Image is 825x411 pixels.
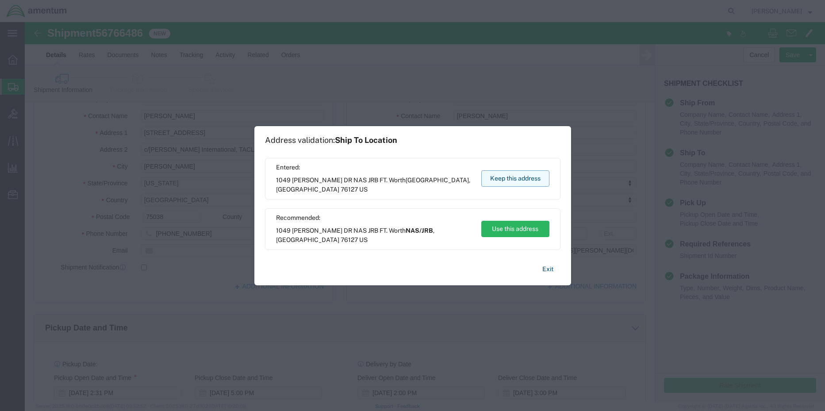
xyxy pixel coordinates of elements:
[276,236,339,243] span: [GEOGRAPHIC_DATA]
[276,176,473,194] span: 1049 [PERSON_NAME] DR NAS JRB FT. Worth ,
[276,226,473,245] span: 1049 [PERSON_NAME] DR NAS JRB FT. Worth ,
[341,236,358,243] span: 76127
[535,261,560,277] button: Exit
[406,227,433,234] span: NAS/JRB
[359,186,368,193] span: US
[335,135,397,145] span: Ship To Location
[276,213,473,223] span: Recommended:
[406,177,469,184] span: [GEOGRAPHIC_DATA]
[481,170,549,187] button: Keep this address
[359,236,368,243] span: US
[341,186,358,193] span: 76127
[276,163,473,172] span: Entered:
[276,186,339,193] span: [GEOGRAPHIC_DATA]
[481,221,549,237] button: Use this address
[265,135,397,145] h1: Address validation:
